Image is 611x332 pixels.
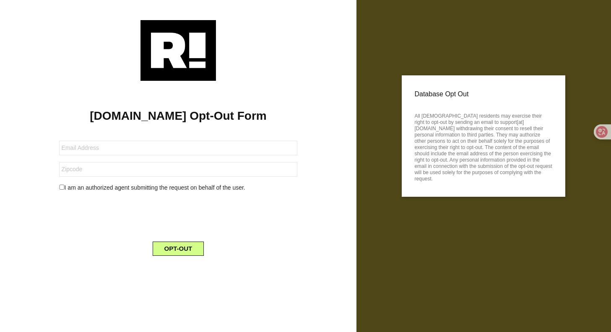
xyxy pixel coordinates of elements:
h1: [DOMAIN_NAME] Opt-Out Form [13,109,344,123]
p: All [DEMOGRAPHIC_DATA] residents may exercise their right to opt-out by sending an email to suppo... [414,111,553,182]
p: Database Opt Out [414,88,553,100]
iframe: reCAPTCHA [114,199,242,232]
button: OPT-OUT [153,242,204,256]
div: I am an authorized agent submitting the request on behalf of the user. [53,183,304,192]
input: Zipcode [59,162,298,177]
input: Email Address [59,141,298,155]
img: Retention.com [140,20,216,81]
